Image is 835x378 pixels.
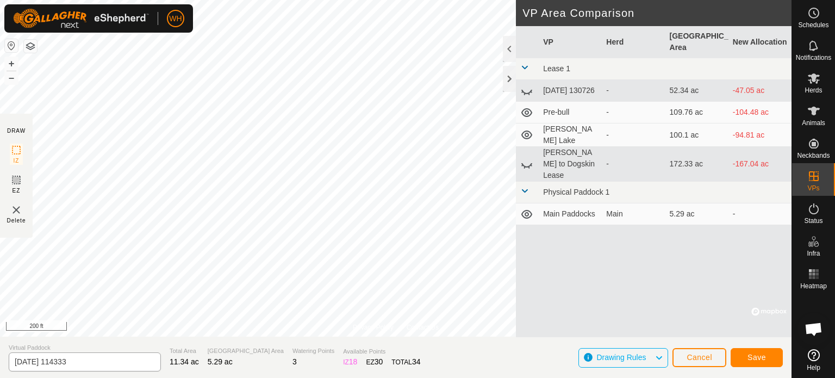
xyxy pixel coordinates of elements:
[665,203,728,225] td: 5.29 ac
[802,120,825,126] span: Animals
[170,346,199,356] span: Total Area
[807,250,820,257] span: Infra
[539,26,602,58] th: VP
[672,348,726,367] button: Cancel
[24,40,37,53] button: Map Layers
[292,346,334,356] span: Watering Points
[14,157,20,165] span: IZ
[606,129,660,141] div: -
[292,357,297,366] span: 3
[728,102,792,123] td: -104.48 ac
[687,353,712,362] span: Cancel
[7,216,26,225] span: Delete
[13,187,21,195] span: EZ
[208,346,284,356] span: [GEOGRAPHIC_DATA] Area
[366,356,383,368] div: EZ
[13,9,149,28] img: Gallagher Logo
[797,152,830,159] span: Neckbands
[170,357,199,366] span: 11.34 ac
[343,347,420,356] span: Available Points
[665,80,728,102] td: 52.34 ac
[602,26,665,58] th: Herd
[375,357,383,366] span: 30
[797,313,830,345] a: Open chat
[606,107,660,118] div: -
[539,102,602,123] td: Pre-bull
[798,22,828,28] span: Schedules
[5,39,18,52] button: Reset Map
[208,357,233,366] span: 5.29 ac
[349,357,358,366] span: 18
[665,102,728,123] td: 109.76 ac
[10,203,23,216] img: VP
[5,57,18,70] button: +
[606,158,660,170] div: -
[343,356,357,368] div: IZ
[407,323,439,332] a: Contact Us
[353,323,394,332] a: Privacy Policy
[747,353,766,362] span: Save
[728,147,792,182] td: -167.04 ac
[805,87,822,94] span: Herds
[539,203,602,225] td: Main Paddocks
[796,54,831,61] span: Notifications
[596,353,646,362] span: Drawing Rules
[412,357,421,366] span: 34
[807,364,820,371] span: Help
[728,123,792,147] td: -94.81 ac
[807,185,819,191] span: VPs
[539,80,602,102] td: [DATE] 130726
[5,71,18,84] button: –
[728,203,792,225] td: -
[539,123,602,147] td: [PERSON_NAME] Lake
[539,147,602,182] td: [PERSON_NAME] to Dogskin Lease
[522,7,792,20] h2: VP Area Comparison
[169,13,182,24] span: WH
[391,356,420,368] div: TOTAL
[804,218,822,224] span: Status
[665,123,728,147] td: 100.1 ac
[543,64,570,73] span: Lease 1
[606,85,660,96] div: -
[800,283,827,289] span: Heatmap
[543,188,609,196] span: Physical Paddock 1
[728,80,792,102] td: -47.05 ac
[665,147,728,182] td: 172.33 ac
[728,26,792,58] th: New Allocation
[665,26,728,58] th: [GEOGRAPHIC_DATA] Area
[7,127,26,135] div: DRAW
[731,348,783,367] button: Save
[792,345,835,375] a: Help
[606,208,660,220] div: Main
[9,343,161,352] span: Virtual Paddock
